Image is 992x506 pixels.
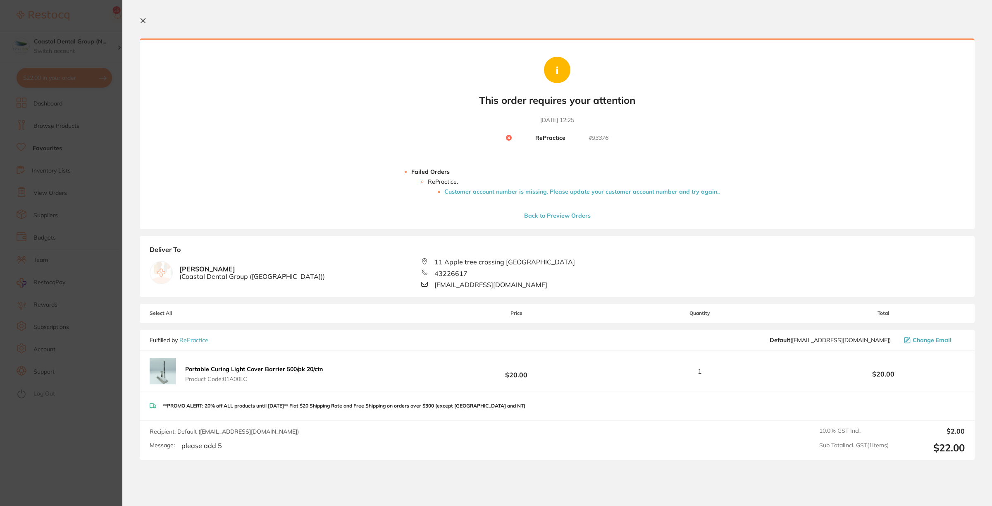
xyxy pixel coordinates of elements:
[522,212,593,219] button: Back to Preview Orders
[598,310,802,316] span: Quantity
[434,258,575,266] span: 11 Apple tree crossing [GEOGRAPHIC_DATA]
[540,116,574,125] time: [DATE] 12:25
[802,370,965,378] b: $20.00
[444,188,720,195] li: Customer account number is missing. Please update your customer account number and try again. .
[698,367,702,375] span: 1
[181,442,222,449] p: please add 5
[770,337,891,343] span: hello@repractice.com.au
[434,270,467,277] span: 43226617
[770,336,790,344] b: Default
[901,336,965,344] button: Change Email
[150,428,299,435] span: Recipient: Default ( [EMAIL_ADDRESS][DOMAIN_NAME] )
[802,310,965,316] span: Total
[589,134,608,142] small: # 93376
[435,363,598,379] b: $20.00
[895,442,965,454] output: $22.00
[434,281,547,288] span: [EMAIL_ADDRESS][DOMAIN_NAME]
[150,337,208,343] p: Fulfilled by
[479,94,635,106] b: This order requires your attention
[895,427,965,435] output: $2.00
[179,265,325,281] b: [PERSON_NAME]
[179,336,208,344] a: RePractice
[150,358,176,384] img: aGwwaDVxNg
[150,442,175,449] label: Message:
[411,168,450,175] strong: Failed Orders
[183,365,325,383] button: Portable Curing Light Cover Barrier 500/pk 20/ctn Product Code:01A00LC
[163,403,525,409] p: **PROMO ALERT: 20% off ALL products until [DATE]** Flat $20 Shipping Rate and Free Shipping on or...
[819,442,889,454] span: Sub Total Incl. GST ( 1 Items)
[913,337,951,343] span: Change Email
[535,134,565,142] b: RePractice
[435,310,598,316] span: Price
[179,273,325,280] span: ( Coastal Dental Group ([GEOGRAPHIC_DATA]) )
[819,427,889,435] span: 10.0 % GST Incl.
[150,246,965,258] b: Deliver To
[150,310,232,316] span: Select All
[185,365,323,373] b: Portable Curing Light Cover Barrier 500/pk 20/ctn
[150,261,172,284] img: empty.jpg
[428,178,720,195] li: RePractice .
[185,376,323,382] span: Product Code: 01A00LC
